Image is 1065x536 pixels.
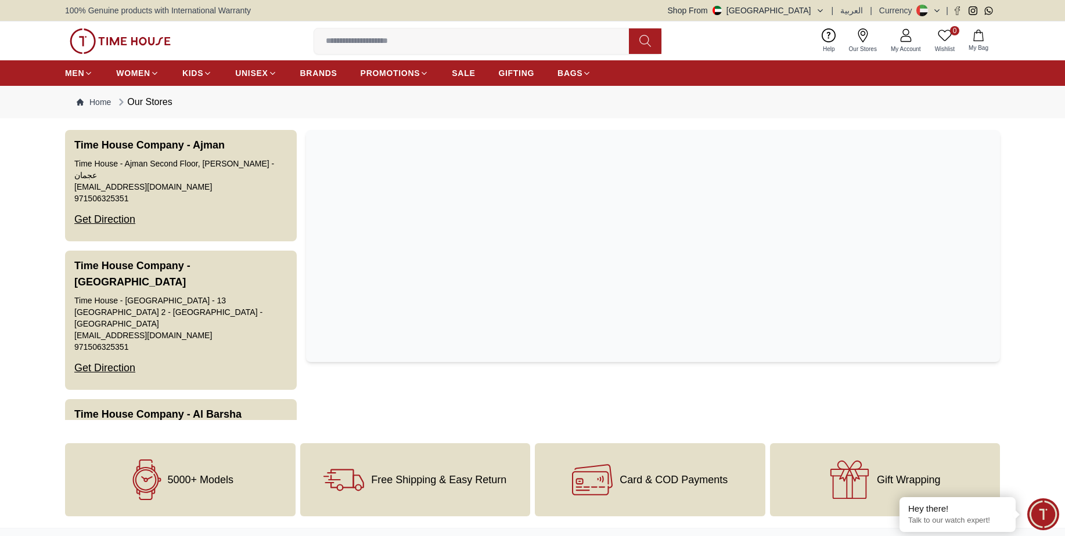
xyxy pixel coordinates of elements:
[74,341,128,353] a: 971506325351
[74,181,212,193] a: [EMAIL_ADDRESS][DOMAIN_NAME]
[969,6,977,15] a: Instagram
[74,137,225,153] h3: Time House Company - Ajman
[361,67,420,79] span: PROMOTIONS
[74,204,135,234] div: Get Direction
[964,44,993,52] span: My Bag
[886,45,926,53] span: My Account
[65,86,1000,118] nav: Breadcrumb
[77,96,111,108] a: Home
[116,95,172,109] div: Our Stores
[300,63,337,84] a: BRANDS
[908,503,1007,515] div: Hey there!
[65,67,84,79] span: MEN
[946,5,948,16] span: |
[361,63,429,84] a: PROMOTIONS
[818,45,840,53] span: Help
[70,28,171,54] img: ...
[300,67,337,79] span: BRANDS
[74,158,287,181] div: Time House - Ajman Second Floor, [PERSON_NAME] - عجمان
[65,130,297,241] button: Time House Company - AjmanTime House - Ajman Second Floor, [PERSON_NAME] - عجمان[EMAIL_ADDRESS][D...
[498,67,534,79] span: GIFTING
[65,399,297,510] button: Time House Company - Al BarshaTime House - Al Barsha First Floor, [PERSON_NAME], Al Barsha - [GEO...
[235,63,276,84] a: UNISEX
[840,5,863,16] button: العربية
[74,329,212,341] a: [EMAIL_ADDRESS][DOMAIN_NAME]
[713,6,722,15] img: United Arab Emirates
[74,295,287,329] div: Time House - [GEOGRAPHIC_DATA] - 13 [GEOGRAPHIC_DATA] 2 - [GEOGRAPHIC_DATA] - [GEOGRAPHIC_DATA]
[879,5,917,16] div: Currency
[668,5,825,16] button: Shop From[GEOGRAPHIC_DATA]
[557,67,582,79] span: BAGS
[65,5,251,16] span: 100% Genuine products with International Warranty
[928,26,962,56] a: 0Wishlist
[182,63,212,84] a: KIDS
[74,258,287,290] h3: Time House Company - [GEOGRAPHIC_DATA]
[620,474,728,486] span: Card & COD Payments
[962,27,995,55] button: My Bag
[74,353,135,383] div: Get Direction
[953,6,962,15] a: Facebook
[65,251,297,390] button: Time House Company - [GEOGRAPHIC_DATA]Time House - [GEOGRAPHIC_DATA] - 13 [GEOGRAPHIC_DATA] 2 - [...
[74,193,128,204] a: 971506325351
[950,26,959,35] span: 0
[870,5,872,16] span: |
[452,63,475,84] a: SALE
[167,474,233,486] span: 5000+ Models
[74,406,242,422] h3: Time House Company - Al Barsha
[116,63,159,84] a: WOMEN
[116,67,150,79] span: WOMEN
[877,474,941,486] span: Gift Wrapping
[235,67,268,79] span: UNISEX
[65,63,93,84] a: MEN
[371,474,506,486] span: Free Shipping & Easy Return
[908,516,1007,526] p: Talk to our watch expert!
[182,67,203,79] span: KIDS
[557,63,591,84] a: BAGS
[844,45,881,53] span: Our Stores
[842,26,884,56] a: Our Stores
[498,63,534,84] a: GIFTING
[930,45,959,53] span: Wishlist
[984,6,993,15] a: Whatsapp
[816,26,842,56] a: Help
[1027,498,1059,530] div: Chat Widget
[452,67,475,79] span: SALE
[832,5,834,16] span: |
